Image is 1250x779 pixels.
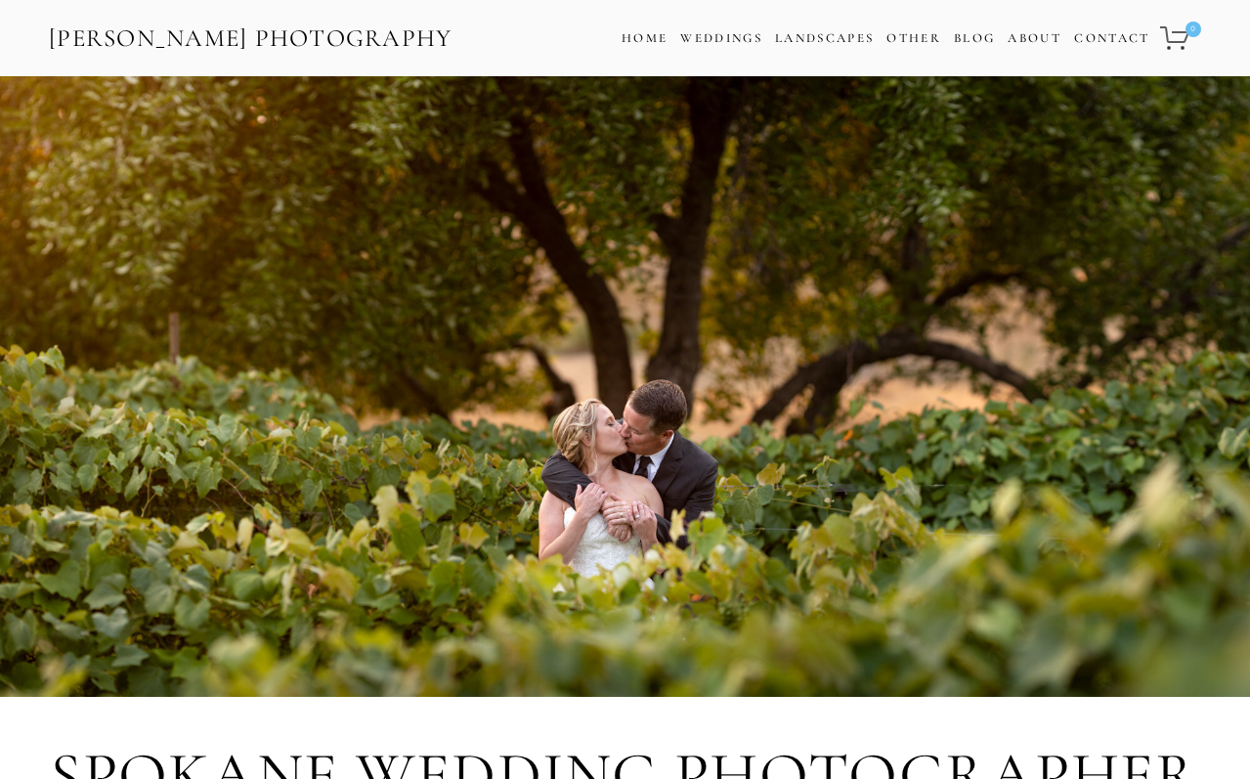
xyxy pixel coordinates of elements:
a: Contact [1074,24,1149,53]
a: About [1008,24,1061,53]
a: Other [886,30,941,46]
a: Weddings [680,30,762,46]
a: Home [622,24,668,53]
a: [PERSON_NAME] Photography [47,17,454,61]
a: Blog [954,24,995,53]
a: 0 items in cart [1157,15,1203,62]
a: Landscapes [775,30,874,46]
span: 0 [1185,22,1201,37]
